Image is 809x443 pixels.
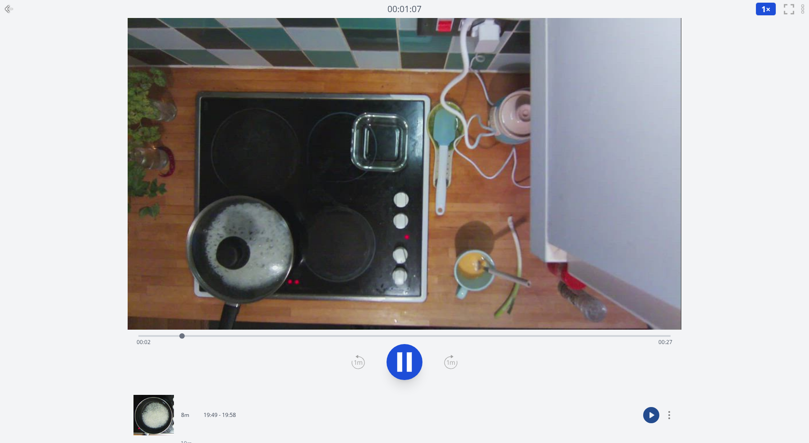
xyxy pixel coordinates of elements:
img: 251005185024_thumb.jpeg [133,395,174,435]
a: 00:01:07 [387,3,422,16]
span: 1 [761,4,766,14]
p: 8m [181,412,189,419]
span: 00:02 [137,338,151,346]
span: 00:27 [658,338,672,346]
p: 19:49 - 19:58 [204,412,236,419]
button: 1× [756,2,776,16]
